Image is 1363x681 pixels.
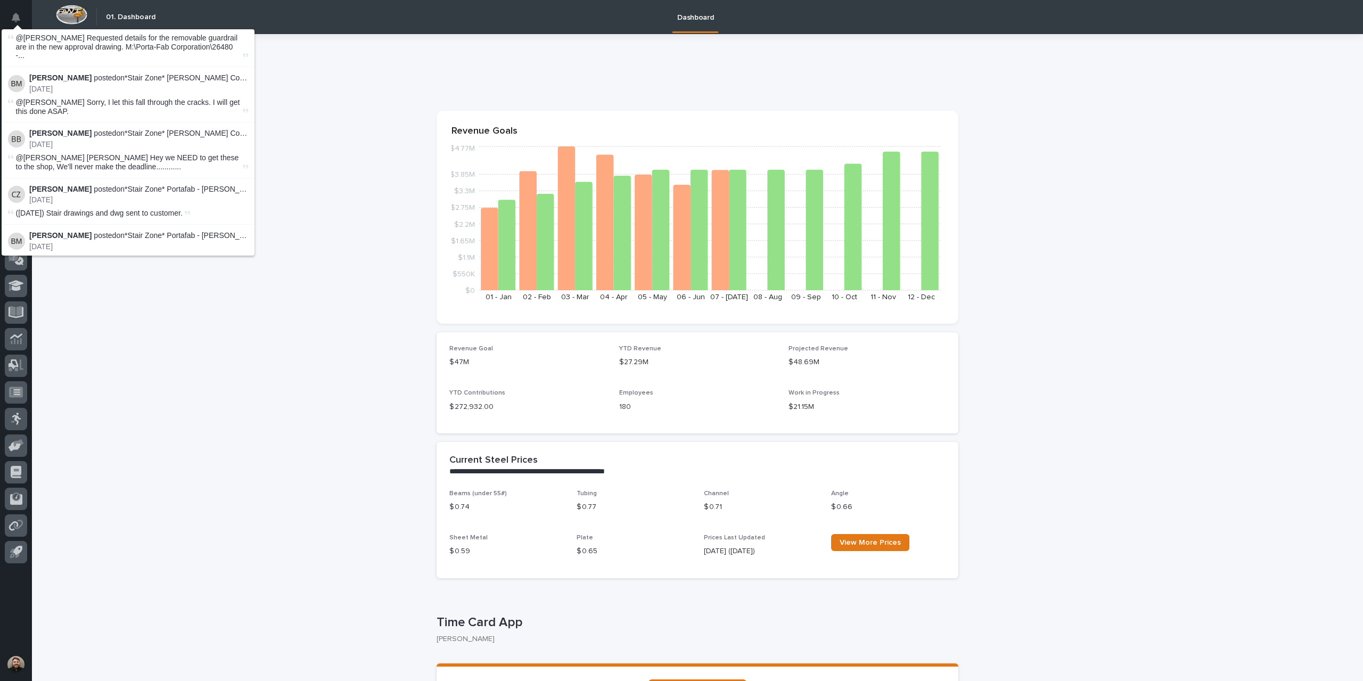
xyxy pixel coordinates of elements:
p: $ 0.66 [831,502,946,513]
span: Angle [831,490,849,497]
strong: [PERSON_NAME] [29,129,92,137]
span: @[PERSON_NAME] The stair approval and dwg are ready. [16,256,212,264]
text: 09 - Sep [791,293,821,301]
p: posted on *Stair Zone* [PERSON_NAME] Construction - Soar! Adventure Park - Deck Guardrailing : [29,129,248,138]
text: 07 - [DATE] [710,293,748,301]
span: Revenue Goal [449,346,493,352]
h2: Current Steel Prices [449,455,538,466]
tspan: $550K [453,270,475,277]
text: 11 - Nov [871,293,896,301]
p: $ 272,932.00 [449,401,606,413]
tspan: $3.85M [450,171,475,178]
tspan: $2.2M [454,220,475,228]
img: Brian Bontrager [8,130,25,147]
p: $47M [449,357,606,368]
a: View More Prices [831,534,909,551]
img: Ben Miller [8,75,25,92]
p: $ 0.65 [577,546,691,557]
text: 06 - Jun [677,293,705,301]
span: Channel [704,490,729,497]
tspan: $1.1M [458,253,475,261]
span: @[PERSON_NAME] Sorry, I let this fall through the cracks. I will get this done ASAP. [16,98,240,116]
div: Notifications [13,13,27,30]
p: [DATE] [29,195,248,204]
span: @[PERSON_NAME] [PERSON_NAME] Hey we NEED to get these to the shop, We'll never make the deadline.... [16,153,239,171]
button: users-avatar [5,653,27,676]
p: $ 0.74 [449,502,564,513]
button: Notifications [5,6,27,29]
span: Work in Progress [789,390,840,396]
p: posted on *Stair Zone* [PERSON_NAME] Construction - Soar! Adventure Park - Deck Guardrailing : [29,73,248,83]
p: $21.15M [789,401,946,413]
p: [PERSON_NAME] [437,635,950,644]
text: 03 - Mar [561,293,589,301]
img: Ben Miller [8,233,25,250]
span: Projected Revenue [789,346,848,352]
span: @[PERSON_NAME] Requested details for the removable guardrail are in the new approval drawing. M:\... [16,34,241,60]
p: 180 [619,401,776,413]
h2: 01. Dashboard [106,13,155,22]
span: YTD Contributions [449,390,505,396]
text: 02 - Feb [523,293,551,301]
strong: [PERSON_NAME] [29,231,92,240]
tspan: $0 [465,287,475,294]
p: Revenue Goals [451,126,943,137]
span: ([DATE]) Stair drawings and dwg sent to customer. [16,209,183,217]
tspan: $3.3M [454,187,475,195]
span: Beams (under 55#) [449,490,507,497]
text: 04 - Apr [600,293,628,301]
p: $48.69M [789,357,946,368]
p: [DATE] [29,242,248,251]
p: $ 0.71 [704,502,818,513]
text: 05 - May [638,293,667,301]
text: 10 - Oct [832,293,857,301]
p: $ 0.59 [449,546,564,557]
p: [DATE] [29,140,248,149]
tspan: $1.65M [451,237,475,244]
tspan: $2.75M [450,204,475,211]
span: Tubing [577,490,597,497]
p: $ 0.77 [577,502,691,513]
p: Time Card App [437,615,954,630]
text: 01 - Jan [486,293,512,301]
p: [DATE] ([DATE]) [704,546,818,557]
p: posted on *Stair Zone* Portafab - [PERSON_NAME] - Guardrail Kit : [29,231,248,240]
span: YTD Revenue [619,346,661,352]
img: Workspace Logo [56,5,87,24]
span: Prices Last Updated [704,535,765,541]
strong: [PERSON_NAME] [29,73,92,82]
tspan: $4.77M [450,145,475,152]
span: Employees [619,390,653,396]
p: [DATE] [29,85,248,94]
text: 12 - Dec [908,293,935,301]
strong: [PERSON_NAME] [29,185,92,193]
img: Cole Ziegler [8,186,25,203]
p: $27.29M [619,357,776,368]
span: Plate [577,535,593,541]
span: Sheet Metal [449,535,488,541]
p: posted on *Stair Zone* Portafab - [PERSON_NAME] - Guardrail Kit : [29,185,248,194]
span: View More Prices [840,539,901,546]
text: 08 - Aug [753,293,782,301]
